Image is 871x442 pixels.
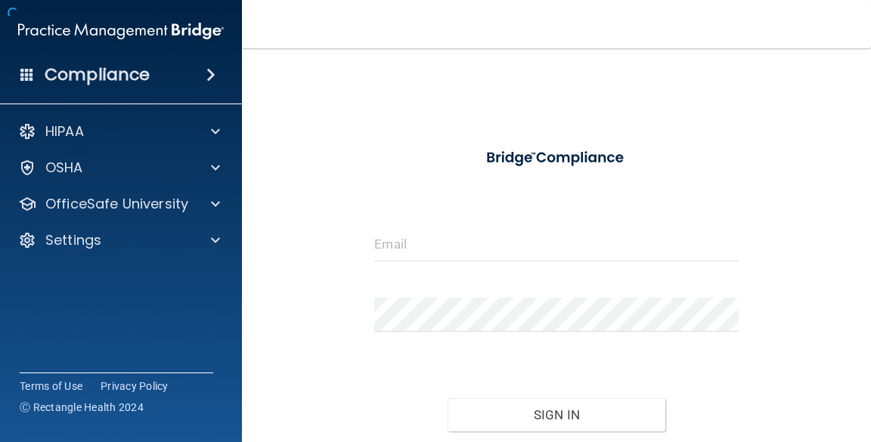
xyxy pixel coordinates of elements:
a: Settings [18,231,220,249]
a: OfficeSafe University [18,195,220,213]
p: OfficeSafe University [45,195,188,213]
a: Terms of Use [20,379,82,394]
input: Email [374,227,738,261]
h4: Compliance [45,64,150,85]
a: HIPAA [18,122,220,141]
span: Ⓒ Rectangle Health 2024 [20,400,144,415]
button: Sign In [448,398,666,431]
img: PMB logo [18,16,224,46]
a: OSHA [18,159,220,177]
img: bridge_compliance_login_screen.278c3ca4.svg [471,139,642,177]
p: Settings [45,231,101,249]
a: Privacy Policy [101,379,169,394]
p: OSHA [45,159,83,177]
p: HIPAA [45,122,84,141]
